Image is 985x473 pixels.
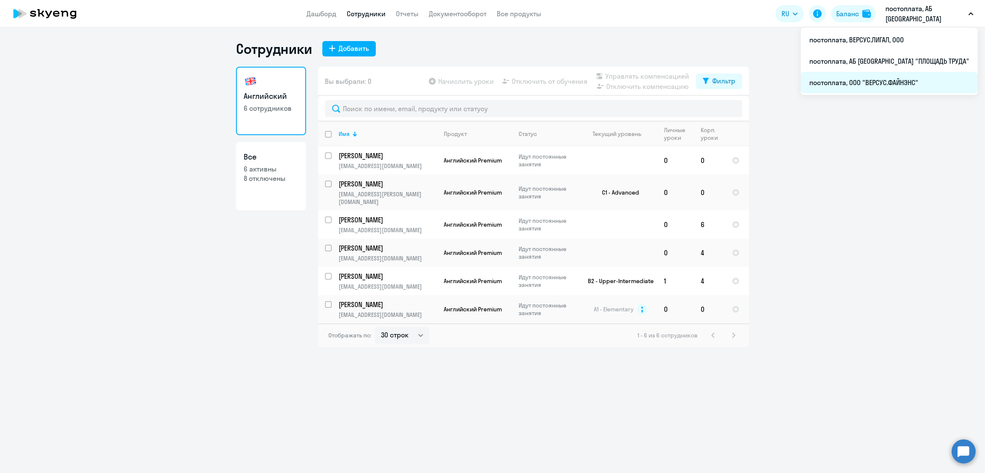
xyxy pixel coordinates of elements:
td: 6 [694,210,725,239]
ul: RU [801,27,978,95]
div: Личные уроки [664,126,693,142]
p: 6 сотрудников [244,103,298,113]
p: Идут постоянные занятия [519,217,577,232]
span: Английский Premium [444,221,502,228]
p: [PERSON_NAME] [339,300,435,309]
span: Английский Premium [444,277,502,285]
td: 0 [657,174,694,210]
p: [EMAIL_ADDRESS][DOMAIN_NAME] [339,254,436,262]
p: [PERSON_NAME] [339,215,435,225]
p: [EMAIL_ADDRESS][DOMAIN_NAME] [339,311,436,319]
span: Английский Premium [444,157,502,164]
span: 1 - 6 из 6 сотрудников [637,331,698,339]
img: english [244,74,257,88]
a: Все продукты [497,9,541,18]
p: [EMAIL_ADDRESS][PERSON_NAME][DOMAIN_NAME] [339,190,436,206]
div: Имя [339,130,436,138]
td: 0 [694,146,725,174]
p: Идут постоянные занятия [519,185,577,200]
h1: Сотрудники [236,40,312,57]
span: RU [782,9,789,19]
div: Добавить [339,43,369,53]
td: C1 - Advanced [578,174,657,210]
td: 0 [657,210,694,239]
td: 0 [657,239,694,267]
div: Продукт [444,130,467,138]
p: 6 активны [244,164,298,174]
p: Идут постоянные занятия [519,245,577,260]
td: 1 [657,267,694,295]
button: постоплата, АБ [GEOGRAPHIC_DATA] "ПЛОЩАДЬ ТРУДА" [881,3,978,24]
div: Имя [339,130,350,138]
td: B2 - Upper-Intermediate [578,267,657,295]
a: [PERSON_NAME] [339,179,436,189]
td: 0 [694,295,725,323]
span: Английский Premium [444,189,502,196]
p: [EMAIL_ADDRESS][DOMAIN_NAME] [339,283,436,290]
p: Идут постоянные занятия [519,153,577,168]
a: Документооборот [429,9,487,18]
div: Фильтр [712,76,735,86]
img: balance [862,9,871,18]
div: Продукт [444,130,511,138]
div: Корп. уроки [701,126,718,142]
span: Вы выбрали: 0 [325,76,372,86]
span: Английский Premium [444,249,502,257]
div: Личные уроки [664,126,686,142]
p: [EMAIL_ADDRESS][DOMAIN_NAME] [339,226,436,234]
span: Английский Premium [444,305,502,313]
h3: Все [244,151,298,163]
td: 0 [657,295,694,323]
p: [PERSON_NAME] [339,243,435,253]
p: 8 отключены [244,174,298,183]
h3: Английский [244,91,298,102]
a: [PERSON_NAME] [339,300,436,309]
p: [PERSON_NAME] [339,272,435,281]
p: постоплата, АБ [GEOGRAPHIC_DATA] "ПЛОЩАДЬ ТРУДА" [885,3,965,24]
div: Баланс [836,9,859,19]
td: 0 [657,146,694,174]
div: Статус [519,130,537,138]
a: Сотрудники [347,9,386,18]
p: [PERSON_NAME] [339,179,435,189]
div: Статус [519,130,577,138]
span: Отображать по: [328,331,372,339]
div: Текущий уровень [593,130,641,138]
div: Корп. уроки [701,126,725,142]
td: 4 [694,239,725,267]
td: 0 [694,174,725,210]
a: [PERSON_NAME] [339,272,436,281]
a: Все6 активны8 отключены [236,142,306,210]
input: Поиск по имени, email, продукту или статусу [325,100,742,117]
a: [PERSON_NAME] [339,151,436,160]
p: Идут постоянные занятия [519,302,577,317]
td: 4 [694,267,725,295]
div: Текущий уровень [584,130,657,138]
a: Английский6 сотрудников [236,67,306,135]
a: Отчеты [396,9,419,18]
a: [PERSON_NAME] [339,243,436,253]
button: Фильтр [696,74,742,89]
span: A1 - Elementary [594,305,634,313]
a: [PERSON_NAME] [339,215,436,225]
p: Идут постоянные занятия [519,273,577,289]
button: Балансbalance [831,5,876,22]
p: [PERSON_NAME] [339,151,435,160]
p: [EMAIL_ADDRESS][DOMAIN_NAME] [339,162,436,170]
a: Дашборд [307,9,336,18]
button: Добавить [322,41,376,56]
button: RU [776,5,804,22]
